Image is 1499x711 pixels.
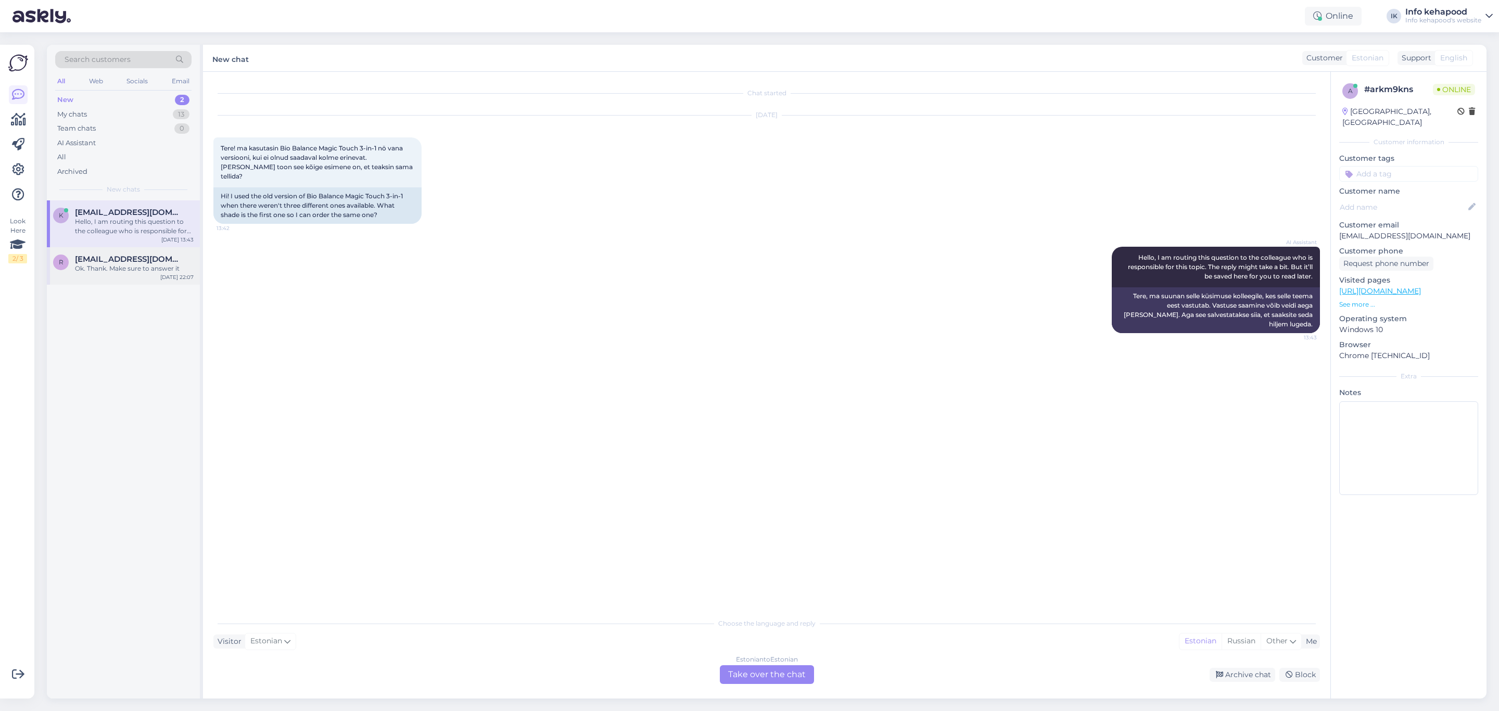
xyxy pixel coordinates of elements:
div: Take over the chat [720,665,814,684]
div: [DATE] 13:43 [161,236,194,244]
span: AI Assistant [1278,238,1317,246]
a: [URL][DOMAIN_NAME] [1339,286,1421,296]
div: My chats [57,109,87,120]
span: Online [1433,84,1475,95]
div: Archived [57,167,87,177]
div: 13 [173,109,189,120]
div: Online [1305,7,1362,26]
p: Windows 10 [1339,324,1478,335]
div: [GEOGRAPHIC_DATA], [GEOGRAPHIC_DATA] [1342,106,1457,128]
div: IK [1387,9,1401,23]
div: Info kehapood's website [1405,16,1481,24]
div: # arkm9kns [1364,83,1433,96]
div: 2 / 3 [8,254,27,263]
p: Visited pages [1339,275,1478,286]
p: Operating system [1339,313,1478,324]
p: Notes [1339,387,1478,398]
div: Look Here [8,217,27,263]
div: Socials [124,74,150,88]
div: Request phone number [1339,257,1433,271]
div: [DATE] 22:07 [160,273,194,281]
div: Info kehapood [1405,8,1481,16]
div: Team chats [57,123,96,134]
div: New [57,95,73,105]
p: Customer phone [1339,246,1478,257]
p: Customer name [1339,186,1478,197]
div: 2 [175,95,189,105]
div: AI Assistant [57,138,96,148]
span: Estonian [1352,53,1383,64]
p: Chrome [TECHNICAL_ID] [1339,350,1478,361]
p: See more ... [1339,300,1478,309]
div: Me [1302,636,1317,647]
div: Archive chat [1210,668,1275,682]
span: Estonian [250,636,282,647]
span: 13:42 [217,224,256,232]
div: Block [1279,668,1320,682]
div: [DATE] [213,110,1320,120]
span: k [59,211,63,219]
span: a [1348,87,1353,95]
input: Add a tag [1339,166,1478,182]
span: kerligrauberg@gmail.com [75,208,183,217]
div: Extra [1339,372,1478,381]
span: roseallard598@yahoo.com [75,255,183,264]
div: Ok. Thank. Make sure to answer it [75,264,194,273]
div: Web [87,74,105,88]
span: r [59,258,63,266]
a: Info kehapoodInfo kehapood's website [1405,8,1493,24]
span: 13:43 [1278,334,1317,341]
p: Browser [1339,339,1478,350]
span: Other [1266,636,1288,645]
div: Visitor [213,636,242,647]
div: All [57,152,66,162]
span: Search customers [65,54,131,65]
div: 0 [174,123,189,134]
div: Support [1398,53,1431,64]
span: Tere! ma kasutasin Bio Balance Magic Touch 3-in-1 nö vana versiooni, kui ei olnud saadaval kolme ... [221,144,414,180]
p: Customer tags [1339,153,1478,164]
div: Customer [1302,53,1343,64]
img: Askly Logo [8,53,28,73]
input: Add name [1340,201,1466,213]
span: New chats [107,185,140,194]
label: New chat [212,51,249,65]
div: Russian [1222,633,1261,649]
div: Choose the language and reply [213,619,1320,628]
div: Estonian to Estonian [736,655,798,664]
p: [EMAIL_ADDRESS][DOMAIN_NAME] [1339,231,1478,242]
div: Tere, ma suunan selle küsimuse kolleegile, kes selle teema eest vastutab. Vastuse saamine võib ve... [1112,287,1320,333]
p: Customer email [1339,220,1478,231]
span: Hello, I am routing this question to the colleague who is responsible for this topic. The reply m... [1128,253,1314,280]
div: Hello, I am routing this question to the colleague who is responsible for this topic. The reply m... [75,217,194,236]
div: Chat started [213,88,1320,98]
span: English [1440,53,1467,64]
div: Estonian [1179,633,1222,649]
div: Customer information [1339,137,1478,147]
div: Hi! I used the old version of Bio Balance Magic Touch 3-in-1 when there weren't three different o... [213,187,422,224]
div: All [55,74,67,88]
div: Email [170,74,192,88]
